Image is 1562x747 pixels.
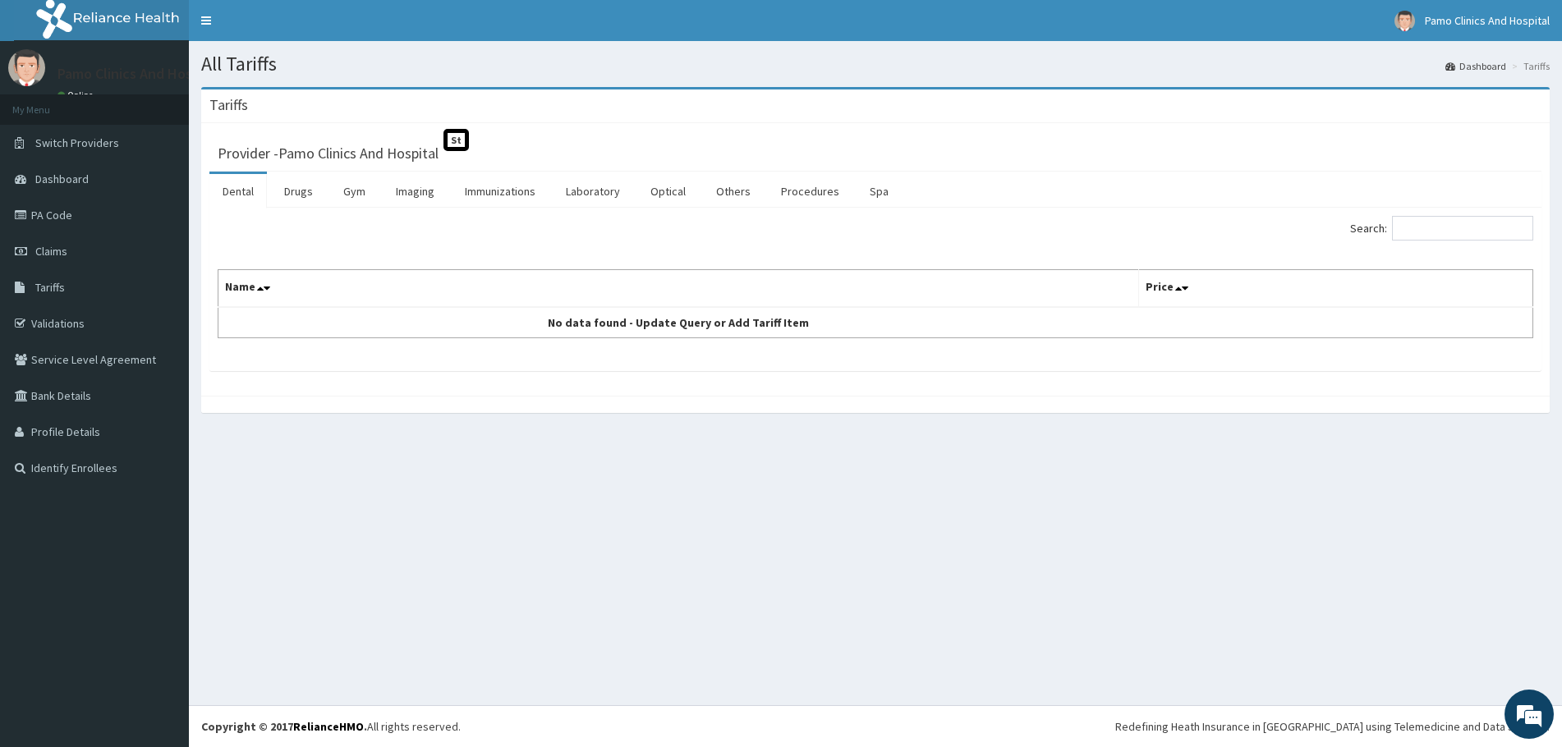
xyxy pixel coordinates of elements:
a: Immunizations [452,174,549,209]
th: Price [1138,270,1532,308]
label: Search: [1350,216,1533,241]
span: St [443,129,469,151]
a: Gym [330,174,379,209]
input: Search: [1392,216,1533,241]
strong: Copyright © 2017 . [201,719,367,734]
span: Tariffs [35,280,65,295]
div: Redefining Heath Insurance in [GEOGRAPHIC_DATA] using Telemedicine and Data Science! [1115,718,1550,735]
a: Spa [857,174,902,209]
span: Claims [35,244,67,259]
p: Pamo Clinics And Hospital [57,66,222,81]
a: RelianceHMO [293,719,364,734]
h3: Tariffs [209,98,248,112]
a: Online [57,89,97,101]
h3: Provider - Pamo Clinics And Hospital [218,146,439,161]
a: Drugs [271,174,326,209]
img: User Image [8,49,45,86]
span: Pamo Clinics And Hospital [1425,13,1550,28]
a: Procedures [768,174,852,209]
h1: All Tariffs [201,53,1550,75]
th: Name [218,270,1139,308]
span: Dashboard [35,172,89,186]
li: Tariffs [1508,59,1550,73]
footer: All rights reserved. [189,705,1562,747]
a: Dental [209,174,267,209]
img: User Image [1394,11,1415,31]
a: Optical [637,174,699,209]
a: Others [703,174,764,209]
a: Imaging [383,174,448,209]
span: Switch Providers [35,135,119,150]
td: No data found - Update Query or Add Tariff Item [218,307,1139,338]
a: Laboratory [553,174,633,209]
a: Dashboard [1445,59,1506,73]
